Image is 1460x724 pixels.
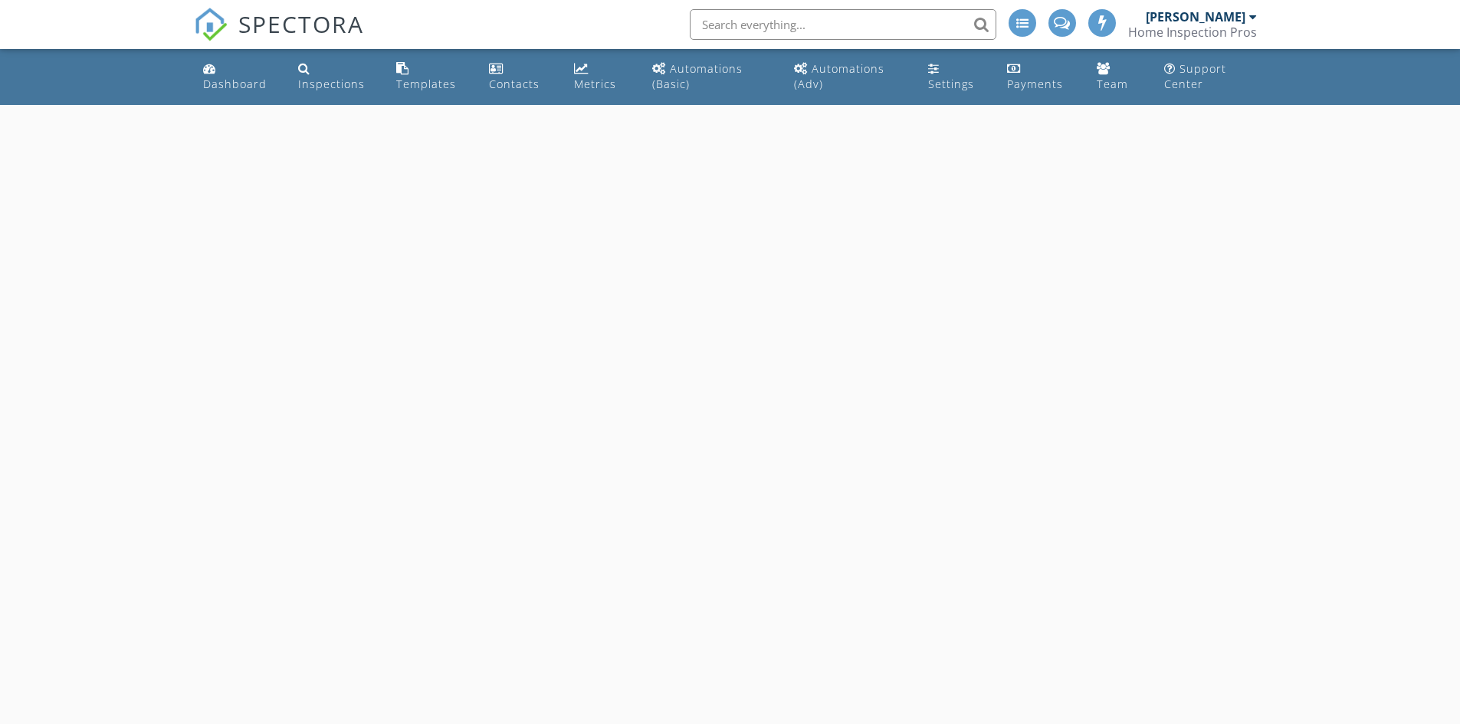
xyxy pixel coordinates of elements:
a: Automations (Advanced) [788,55,910,99]
div: Settings [928,77,974,91]
div: Home Inspection Pros [1128,25,1257,40]
div: Payments [1007,77,1063,91]
a: Team [1091,55,1146,99]
a: SPECTORA [194,21,364,53]
a: Settings [922,55,988,99]
div: Inspections [298,77,365,91]
a: Automations (Basic) [646,55,776,99]
a: Templates [390,55,470,99]
a: Metrics [568,55,634,99]
div: Automations (Basic) [652,61,743,91]
a: Payments [1001,55,1078,99]
div: Templates [396,77,456,91]
div: Team [1097,77,1128,91]
div: Contacts [489,77,540,91]
a: Dashboard [197,55,281,99]
div: [PERSON_NAME] [1146,9,1245,25]
a: Inspections [292,55,378,99]
a: Contacts [483,55,556,99]
div: Metrics [574,77,616,91]
input: Search everything... [690,9,996,40]
div: Support Center [1164,61,1226,91]
a: Support Center [1158,55,1264,99]
div: Dashboard [203,77,267,91]
img: The Best Home Inspection Software - Spectora [194,8,228,41]
span: SPECTORA [238,8,364,40]
div: Automations (Adv) [794,61,884,91]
